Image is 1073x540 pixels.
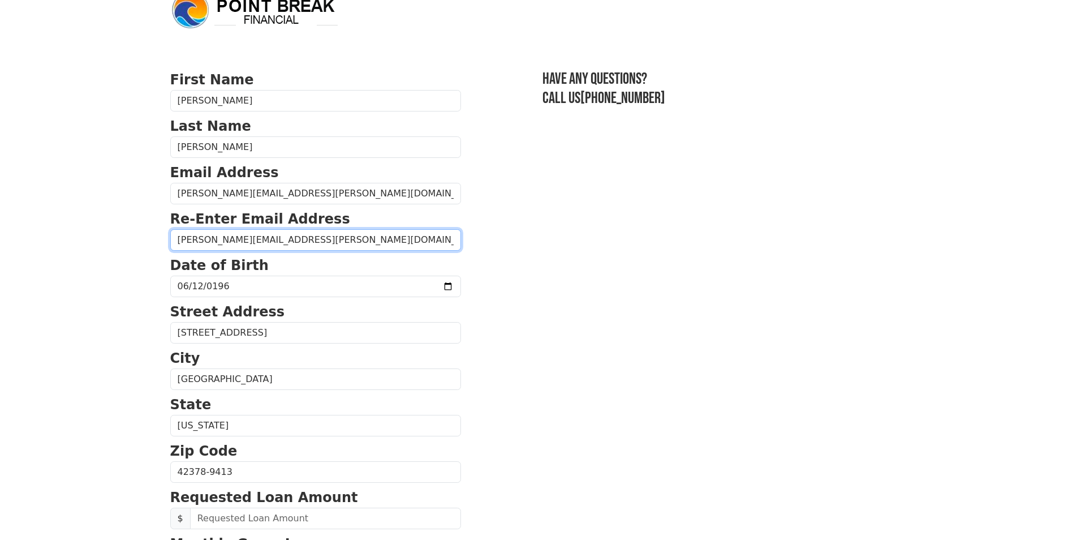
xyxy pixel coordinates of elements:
[170,368,461,390] input: City
[170,118,251,134] strong: Last Name
[170,72,254,88] strong: First Name
[170,211,350,227] strong: Re-Enter Email Address
[170,165,279,181] strong: Email Address
[170,508,191,529] span: $
[170,304,285,320] strong: Street Address
[170,443,238,459] strong: Zip Code
[542,89,903,108] h3: Call us
[542,70,903,89] h3: Have any questions?
[170,229,461,251] input: Re-Enter Email Address
[170,397,212,413] strong: State
[170,136,461,158] input: Last Name
[190,508,461,529] input: Requested Loan Amount
[170,350,200,366] strong: City
[170,90,461,112] input: First Name
[170,490,358,505] strong: Requested Loan Amount
[170,183,461,204] input: Email Address
[170,258,269,273] strong: Date of Birth
[170,461,461,483] input: Zip Code
[580,89,665,108] a: [PHONE_NUMBER]
[170,322,461,344] input: Street Address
